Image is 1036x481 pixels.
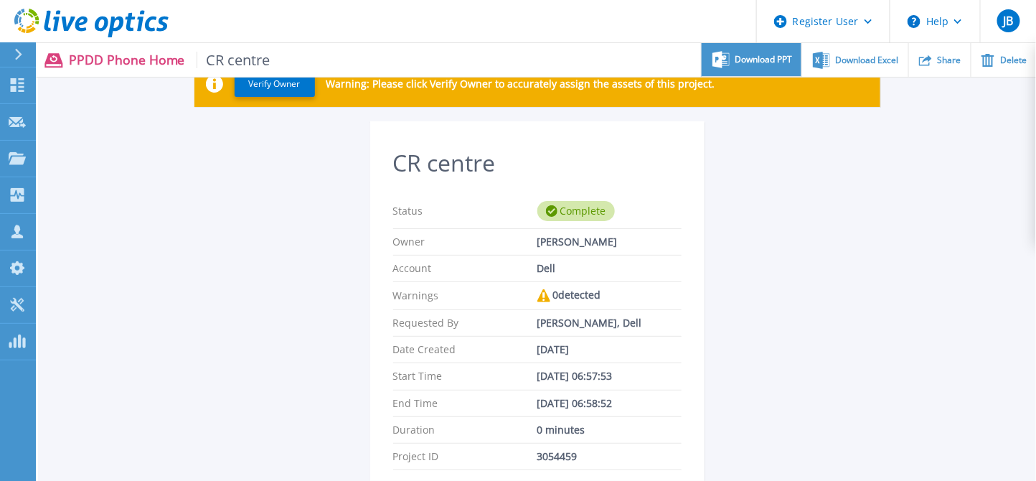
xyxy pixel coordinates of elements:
div: 0 detected [537,289,682,302]
p: Date Created [393,344,537,355]
span: JB [1003,15,1013,27]
span: Download Excel [836,56,899,65]
div: [DATE] [537,344,682,355]
div: 3054459 [537,451,682,462]
p: Project ID [393,451,537,462]
span: Share [938,56,961,65]
p: Warning: Please click Verify Owner to accurately assign the assets of this project. [326,78,715,90]
button: Verify Owner [235,72,315,97]
div: [PERSON_NAME] [537,236,682,248]
p: Owner [393,236,537,248]
div: [PERSON_NAME], Dell [537,317,682,329]
div: Dell [537,263,682,274]
p: PPDD Phone Home [69,52,270,68]
p: Status [393,201,537,221]
div: [DATE] 06:57:53 [537,370,682,382]
p: Start Time [393,370,537,382]
span: Delete [1000,56,1027,65]
p: Warnings [393,289,537,302]
p: Requested By [393,317,537,329]
p: Duration [393,424,537,436]
span: Download PPT [735,55,793,64]
div: 0 minutes [537,424,682,436]
p: End Time [393,398,537,409]
span: CR centre [197,52,270,68]
div: [DATE] 06:58:52 [537,398,682,409]
h2: CR centre [393,150,682,177]
p: Account [393,263,537,274]
div: Complete [537,201,615,221]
